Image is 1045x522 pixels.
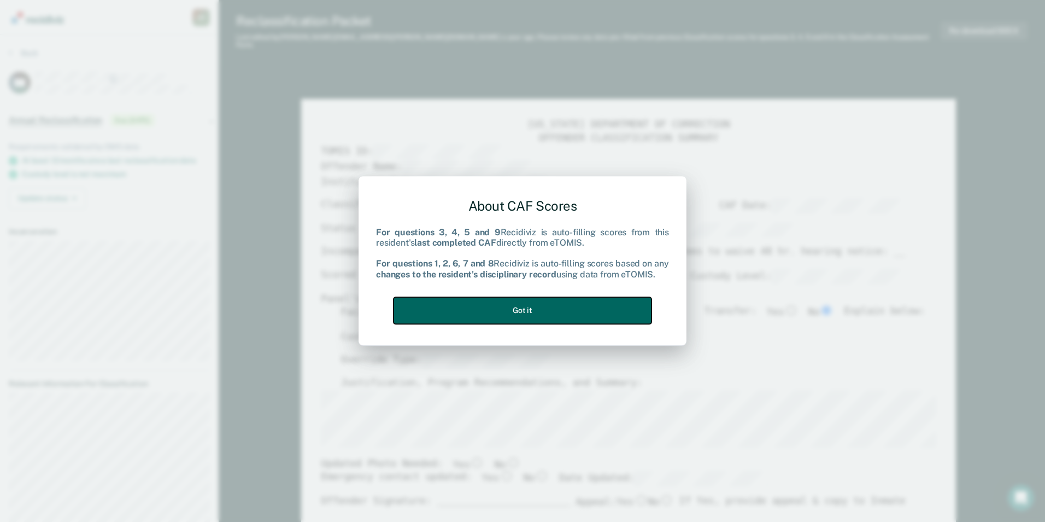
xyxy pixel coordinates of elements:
[376,227,669,280] div: Recidiviz is auto-filling scores from this resident's directly from eTOMIS. Recidiviz is auto-fil...
[376,189,669,223] div: About CAF Scores
[414,237,496,248] b: last completed CAF
[376,227,501,237] b: For questions 3, 4, 5 and 9
[376,269,556,280] b: changes to the resident's disciplinary record
[376,259,494,269] b: For questions 1, 2, 6, 7 and 8
[394,297,651,324] button: Got it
